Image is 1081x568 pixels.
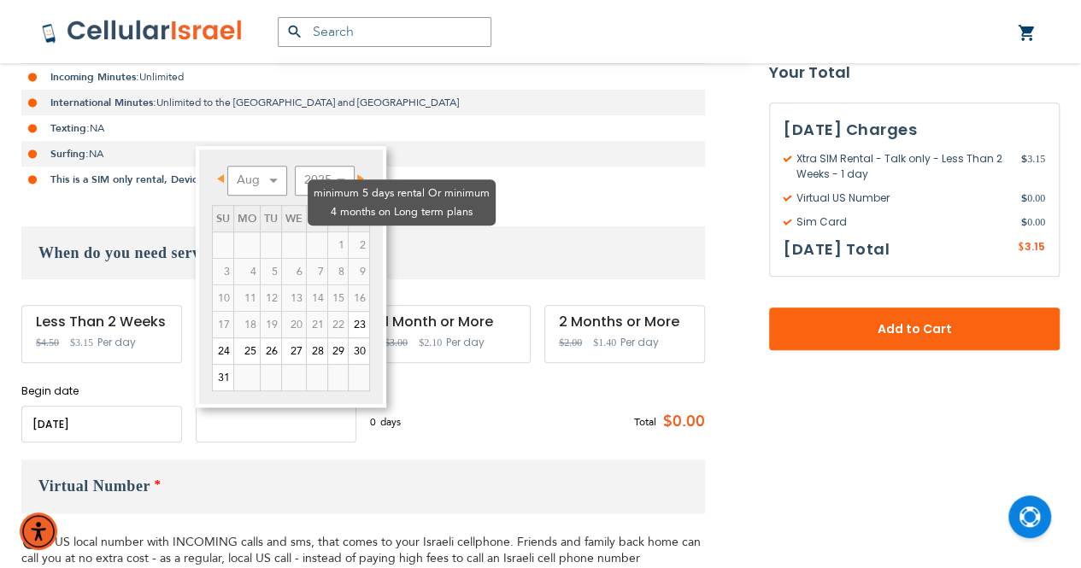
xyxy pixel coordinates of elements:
[307,338,327,364] a: 28
[328,338,348,364] a: 29
[1021,190,1045,206] span: 0.00
[656,409,705,435] span: $0.00
[634,414,656,430] span: Total
[21,64,705,90] li: Unlimited
[825,320,1003,338] span: Add to Cart
[50,121,90,135] strong: Texting:
[21,115,705,141] li: NA
[50,173,275,186] strong: This is a SIM only rental, Device NOT included
[306,311,327,337] td: minimum 5 days rental Or minimum 4 months on Long term plans
[50,70,139,84] strong: Incoming Minutes:
[1025,239,1045,254] span: 3.15
[380,414,401,430] span: days
[281,311,306,337] td: minimum 5 days rental Or minimum 4 months on Long term plans
[559,337,582,348] span: $2.00
[212,311,233,337] td: minimum 5 days rental Or minimum 4 months on Long term plans
[1018,240,1025,255] span: $
[227,166,287,196] select: Select month
[50,147,89,161] strong: Surfing:
[213,338,233,364] a: 24
[784,117,1045,143] h3: [DATE] Charges
[20,512,57,550] div: Accessibility Menu
[214,168,235,190] a: Prev
[784,151,1021,182] span: Xtra SIM Rental - Talk only - Less Than 2 Weeks - 1 day
[21,226,705,279] h3: When do you need service?
[196,406,356,442] input: MM/DD/YYYY
[1021,151,1027,167] span: $
[385,314,516,330] div: 1 Month or More
[1021,190,1027,206] span: $
[36,337,59,348] span: $4.50
[260,311,281,337] td: minimum 5 days rental Or minimum 4 months on Long term plans
[349,338,369,364] a: 30
[21,90,705,115] li: Unlimited to the [GEOGRAPHIC_DATA] and [GEOGRAPHIC_DATA]
[349,312,369,337] a: 23
[327,311,348,337] td: minimum 5 days rental Or minimum 4 months on Long term plans
[784,214,1021,230] span: Sim Card
[21,141,705,167] li: NA
[559,314,690,330] div: 2 Months or More
[446,335,485,350] span: Per day
[213,312,233,337] span: 17
[307,312,327,337] span: 21
[769,60,1060,85] strong: Your Total
[234,338,260,364] a: 25
[1021,214,1045,230] span: 0.00
[370,414,380,430] span: 0
[620,335,659,350] span: Per day
[217,174,224,183] span: Prev
[1021,214,1027,230] span: $
[347,168,368,190] a: Next
[282,312,306,337] span: 20
[233,311,260,337] td: minimum 5 days rental Or minimum 4 months on Long term plans
[328,312,348,337] span: 22
[385,337,408,348] span: $3.00
[784,237,890,262] h3: [DATE] Total
[21,534,701,566] span: A US local number with INCOMING calls and sms, that comes to your Israeli cellphone. Friends and ...
[261,338,281,364] a: 26
[21,384,182,399] label: Begin date
[261,312,281,337] span: 19
[21,406,182,442] input: MM/DD/YYYY
[282,338,306,364] a: 27
[357,174,364,183] span: Next
[419,337,442,348] span: $2.10
[278,17,491,47] input: Search
[36,314,167,330] div: Less Than 2 Weeks
[97,335,136,350] span: Per day
[784,190,1021,206] span: Virtual US Number
[38,477,150,495] span: Virtual Number
[234,312,260,337] span: 18
[213,365,233,390] a: 31
[50,96,156,109] strong: International Minutes:
[593,337,616,348] span: $1.40
[769,307,1060,350] button: Add to Cart
[1021,151,1045,182] span: 3.15
[70,337,93,348] span: $3.15
[295,166,355,196] select: Select year
[41,19,244,44] img: Cellular Israel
